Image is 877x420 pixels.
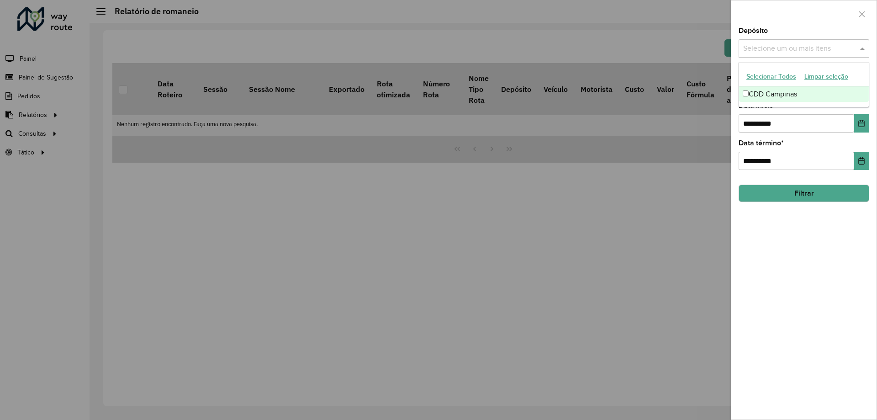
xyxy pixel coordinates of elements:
[739,86,869,102] div: CDD Campinas
[854,114,869,133] button: Choose Date
[739,62,869,107] ng-dropdown-panel: Options list
[742,69,800,84] button: Selecionar Todos
[739,138,784,149] label: Data término
[739,185,869,202] button: Filtrar
[739,25,768,36] label: Depósito
[800,69,852,84] button: Limpar seleção
[854,152,869,170] button: Choose Date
